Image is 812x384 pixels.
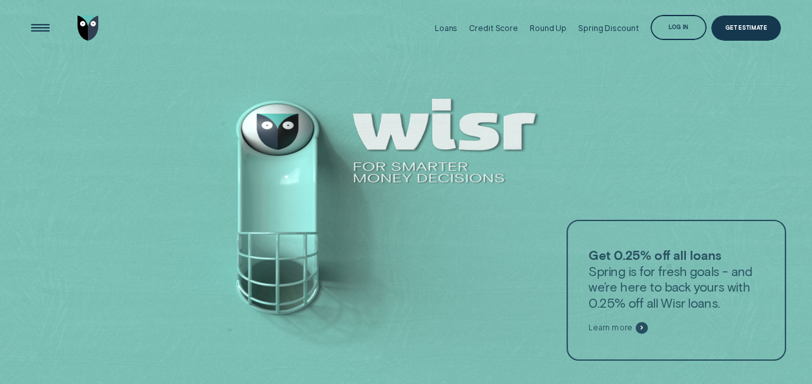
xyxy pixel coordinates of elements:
[589,247,722,262] strong: Get 0.25% off all loans
[589,247,764,311] p: Spring is for fresh goals - and we’re here to back yours with 0.25% off all Wisr loans.
[651,15,707,40] button: Log in
[469,23,518,33] div: Credit Score
[435,23,457,33] div: Loans
[28,16,53,41] button: Open Menu
[711,16,781,41] a: Get Estimate
[78,16,99,41] img: Wisr
[578,23,638,33] div: Spring Discount
[589,323,633,333] span: Learn more
[567,220,786,361] a: Get 0.25% off all loansSpring is for fresh goals - and we’re here to back yours with 0.25% off al...
[530,23,567,33] div: Round Up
